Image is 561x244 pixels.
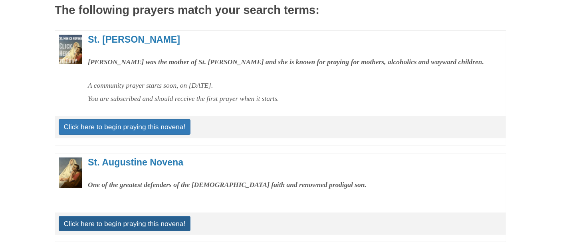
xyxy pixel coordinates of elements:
img: St. Monica Novena [59,35,82,64]
strong: [PERSON_NAME] was the mother of St. [PERSON_NAME] and she is known for praying for mothers, alcoh... [88,58,484,66]
a: Click here to begin praying this novena! [59,216,191,231]
a: Link to novena [59,35,82,64]
div: A community prayer starts soon, on [DATE]. You are subscribed and should receive the first prayer... [88,55,485,105]
img: St. Augustine Novena [59,157,82,188]
a: Click here to begin praying this novena! [59,119,191,134]
a: St. Augustine Novena [88,157,183,167]
h2: The following prayers match your search terms: [55,4,506,17]
a: Link to novena [59,157,82,188]
a: St. [PERSON_NAME] [88,34,180,45]
strong: One of the greatest defenders of the [DEMOGRAPHIC_DATA] faith and renowned prodigal son. [88,181,367,189]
